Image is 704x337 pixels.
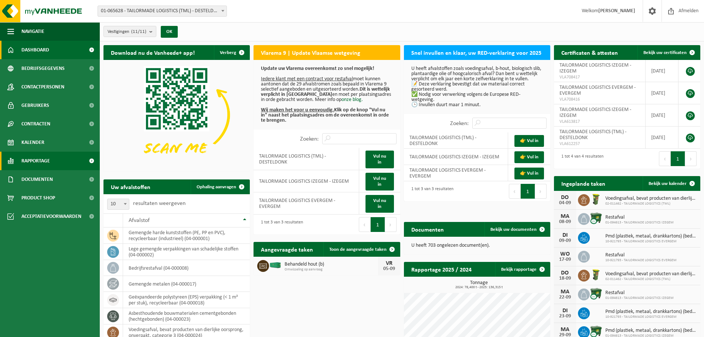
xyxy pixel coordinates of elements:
[411,66,543,108] p: U heeft afvalstoffen zoals voedingsafval, b-hout, biologisch slib, plantaardige olie of hoogcalor...
[21,96,49,115] span: Gebruikers
[285,267,378,272] span: Omwisseling op aanvraag
[21,152,50,170] span: Rapportage
[590,287,602,300] img: WB-1100-CU
[521,184,535,199] button: 1
[605,239,697,244] span: 10-921793 - TAILORMADE LOGISTICS EVERGEM
[605,277,697,282] span: 02-011462 - TAILORMADE LOGISTICS (TML)
[646,60,679,82] td: [DATE]
[257,216,303,233] div: 1 tot 3 van 3 resultaten
[365,173,394,191] a: Vul nu in
[495,262,550,277] a: Bekijk rapportage
[21,78,64,96] span: Contactpersonen
[123,308,250,324] td: asbesthoudende bouwmaterialen cementgebonden (hechtgebonden) (04-000023)
[554,176,613,191] h2: Ingeplande taken
[605,315,697,319] span: 10-921793 - TAILORMADE LOGISTICS EVERGEM
[671,151,685,166] button: 1
[371,217,385,232] button: 1
[514,135,544,147] a: 👉 Vul in
[558,213,572,219] div: MA
[21,22,44,41] span: Navigatie
[560,107,631,118] span: TAILORMADE LOGISTICS IZEGEM - IZEGEM
[21,207,81,226] span: Acceptatievoorwaarden
[558,270,572,276] div: DO
[535,184,547,199] button: Next
[254,148,359,170] td: TAILORMADE LOGISTICS (TML) - DESTELDONK
[558,251,572,257] div: WO
[131,29,146,34] count: (11/11)
[598,8,635,14] strong: [PERSON_NAME]
[590,212,602,225] img: WB-1100-CU
[214,45,249,60] button: Verberg
[558,200,572,206] div: 04-09
[514,168,544,179] a: 👉 Vul in
[261,107,334,113] u: Wij maken het voor u eenvoudig.
[98,6,227,17] span: 01-065628 - TAILORMADE LOGISTICS (TML) - DESTELDONK
[21,41,49,59] span: Dashboard
[21,115,50,133] span: Contracten
[404,149,508,165] td: TAILORMADE LOGISTICS IZEGEM - IZEGEM
[404,222,451,236] h2: Documenten
[643,176,700,191] a: Bekijk uw kalender
[404,45,549,60] h2: Snel invullen en klaar, uw RED-verklaring voor 2025
[359,217,371,232] button: Previous
[554,45,625,60] h2: Certificaten & attesten
[254,242,320,256] h2: Aangevraagde taken
[261,87,390,97] b: Dit is wettelijk verplicht in [GEOGRAPHIC_DATA]
[123,244,250,260] td: lege gemengde verpakkingen van schadelijke stoffen (04-000002)
[646,82,679,104] td: [DATE]
[385,217,397,232] button: Next
[484,222,550,237] a: Bekijk uw documenten
[382,266,397,272] div: 05-09
[261,76,353,82] u: Iedere klant met een contract voor restafval
[107,199,129,210] span: 10
[254,45,368,60] h2: Vlarema 9 | Update Vlaamse wetgeving
[254,170,359,192] td: TAILORMADE LOGISTICS IZEGEM - IZEGEM
[560,129,626,141] span: TAILORMADE LOGISTICS (TML) - DESTELDONK
[605,196,697,202] span: Voedingsafval, bevat producten van dierlijke oorsprong, onverpakt, categorie 3
[261,66,392,123] p: moet kunnen aantonen dat de 29 afvalstromen zoals bepaald in Vlarema 9 selectief aangeboden en ui...
[108,26,146,37] span: Vestigingen
[646,104,679,127] td: [DATE]
[560,63,631,74] span: TAILORMADE LOGISTICS IZEGEM - IZEGEM
[103,26,156,37] button: Vestigingen(11/11)
[558,295,572,300] div: 22-09
[191,179,249,194] a: Ophaling aanvragen
[103,45,202,60] h2: Download nu de Vanheede+ app!
[646,127,679,149] td: [DATE]
[161,26,178,38] button: OK
[21,133,44,152] span: Kalender
[490,227,537,232] span: Bekijk uw documenten
[197,185,236,189] span: Ophaling aanvragen
[560,85,636,96] span: TAILORMADE LOGISTICS EVERGEM - EVERGEM
[220,50,236,55] span: Verberg
[404,132,508,149] td: TAILORMADE LOGISTICS (TML) - DESTELDONK
[285,262,378,267] span: Behandeld hout (b)
[408,280,550,289] h3: Tonnage
[21,170,53,189] span: Documenten
[605,220,674,225] span: 01-094613 - TAILORMADE LOGISTICS IZEGEM
[560,97,640,102] span: VLA708416
[605,233,697,239] span: Pmd (plastiek, metaal, drankkartons) (bedrijven)
[408,183,453,199] div: 1 tot 3 van 3 resultaten
[382,260,397,266] div: VR
[108,199,129,209] span: 10
[558,289,572,295] div: MA
[103,179,158,194] h2: Uw afvalstoffen
[605,309,697,315] span: Pmd (plastiek, metaal, drankkartons) (bedrijven)
[605,215,674,220] span: Restafval
[123,292,250,308] td: geëxpandeerde polystyreen (EPS) verpakking (< 1 m² per stuk), recycleerbaar (04-000018)
[558,232,572,238] div: DI
[261,66,374,71] b: Update uw Vlarema overeenkomst zo snel mogelijk!
[560,74,640,80] span: VLA708417
[558,219,572,225] div: 08-09
[605,258,677,263] span: 10-921793 - TAILORMADE LOGISTICS EVERGEM
[590,193,602,206] img: WB-0060-HPE-GN-50
[450,121,469,127] label: Zoeken:
[129,218,150,223] span: Afvalstof
[605,271,697,277] span: Voedingsafval, bevat producten van dierlijke oorsprong, onverpakt, categorie 3
[404,165,508,181] td: TAILORMADE LOGISTICS EVERGEM - EVERGEM
[558,327,572,333] div: MA
[269,262,282,269] img: HK-XC-40-GN-00
[98,6,227,16] span: 01-065628 - TAILORMADE LOGISTICS (TML) - DESTELDONK
[649,181,687,186] span: Bekijk uw kalender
